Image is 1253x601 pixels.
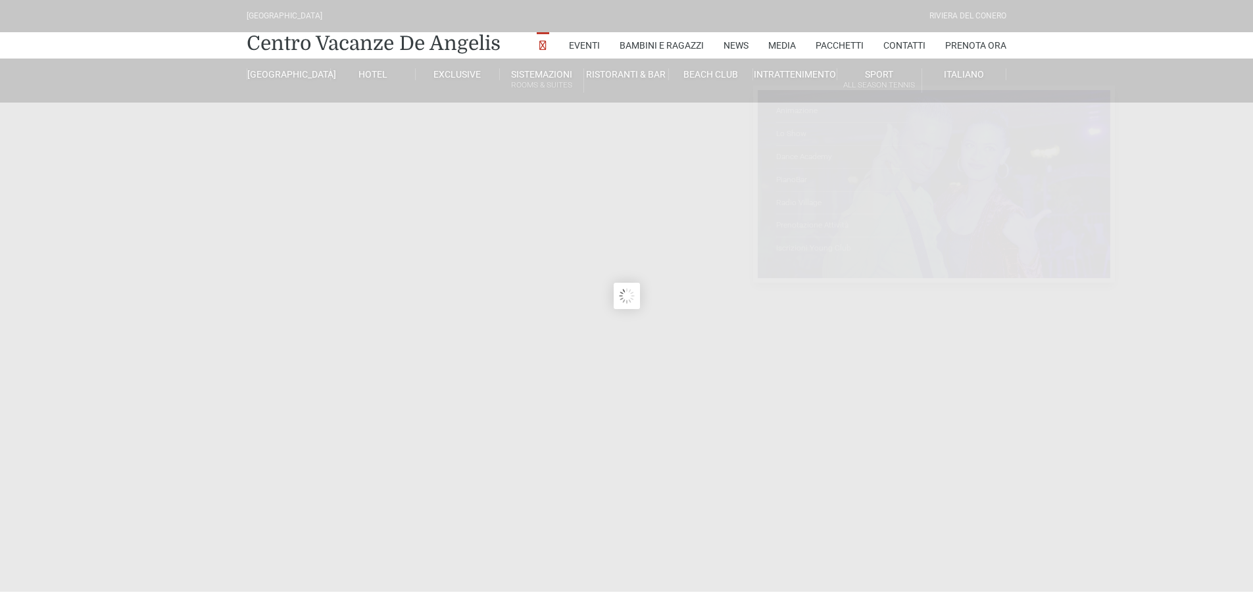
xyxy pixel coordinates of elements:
[669,68,753,80] a: Beach Club
[584,68,668,80] a: Ristoranti & Bar
[776,237,908,260] a: Iscrizioni Young Club
[776,146,908,169] a: Dance Academy
[247,68,331,80] a: [GEOGRAPHIC_DATA]
[816,32,864,59] a: Pacchetti
[247,30,501,57] a: Centro Vacanze De Angelis
[776,169,908,192] a: PianoBar
[776,100,908,123] a: Animazione
[929,10,1006,22] div: Riviera Del Conero
[416,68,500,80] a: Exclusive
[500,68,584,93] a: SistemazioniRooms & Suites
[944,69,984,80] span: Italiano
[776,214,908,237] a: Prenotazione Attività
[620,32,704,59] a: Bambini e Ragazzi
[724,32,749,59] a: News
[247,10,322,22] div: [GEOGRAPHIC_DATA]
[883,32,925,59] a: Contatti
[331,68,415,80] a: Hotel
[768,32,796,59] a: Media
[837,68,921,93] a: SportAll Season Tennis
[776,192,908,215] a: Radio Village
[569,32,600,59] a: Eventi
[753,68,837,80] a: Intrattenimento
[500,79,583,91] small: Rooms & Suites
[776,123,908,146] a: Lo Show
[945,32,1006,59] a: Prenota Ora
[922,68,1006,80] a: Italiano
[837,79,921,91] small: All Season Tennis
